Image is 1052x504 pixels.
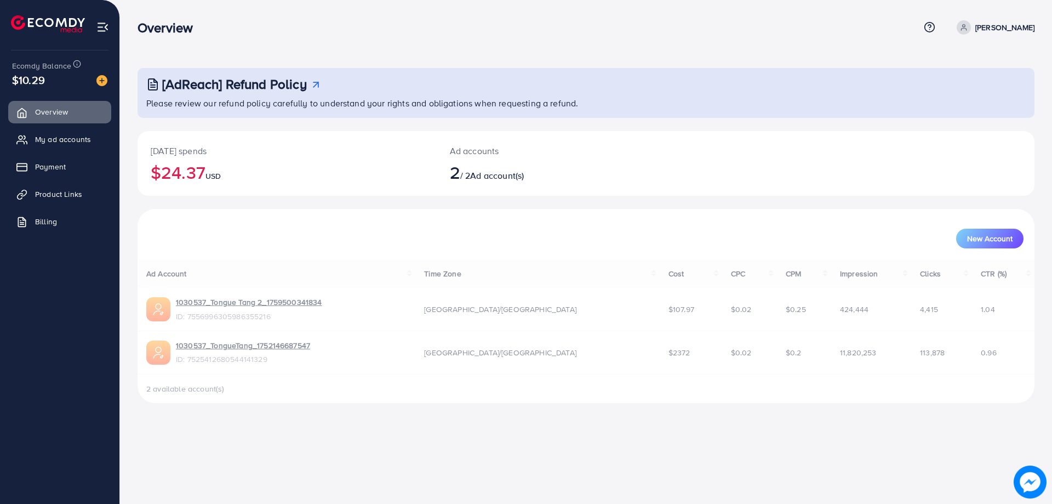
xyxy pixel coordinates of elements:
[956,229,1024,248] button: New Account
[8,183,111,205] a: Product Links
[450,162,648,183] h2: / 2
[450,144,648,157] p: Ad accounts
[952,20,1034,35] a: [PERSON_NAME]
[12,60,71,71] span: Ecomdy Balance
[205,171,221,182] span: USD
[162,76,307,92] h3: [AdReach] Refund Policy
[470,169,524,182] span: Ad account(s)
[8,156,111,178] a: Payment
[12,72,45,88] span: $10.29
[1014,466,1047,499] img: image
[8,211,111,233] a: Billing
[450,160,460,185] span: 2
[96,75,107,86] img: image
[35,161,66,172] span: Payment
[146,97,1028,110] p: Please review our refund policy carefully to understand your rights and obligations when requesti...
[967,235,1013,242] span: New Account
[11,15,85,32] img: logo
[35,106,68,117] span: Overview
[151,144,424,157] p: [DATE] spends
[35,189,82,200] span: Product Links
[96,21,109,33] img: menu
[8,128,111,150] a: My ad accounts
[35,216,57,227] span: Billing
[138,20,202,36] h3: Overview
[975,21,1034,34] p: [PERSON_NAME]
[8,101,111,123] a: Overview
[151,162,424,183] h2: $24.37
[35,134,91,145] span: My ad accounts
